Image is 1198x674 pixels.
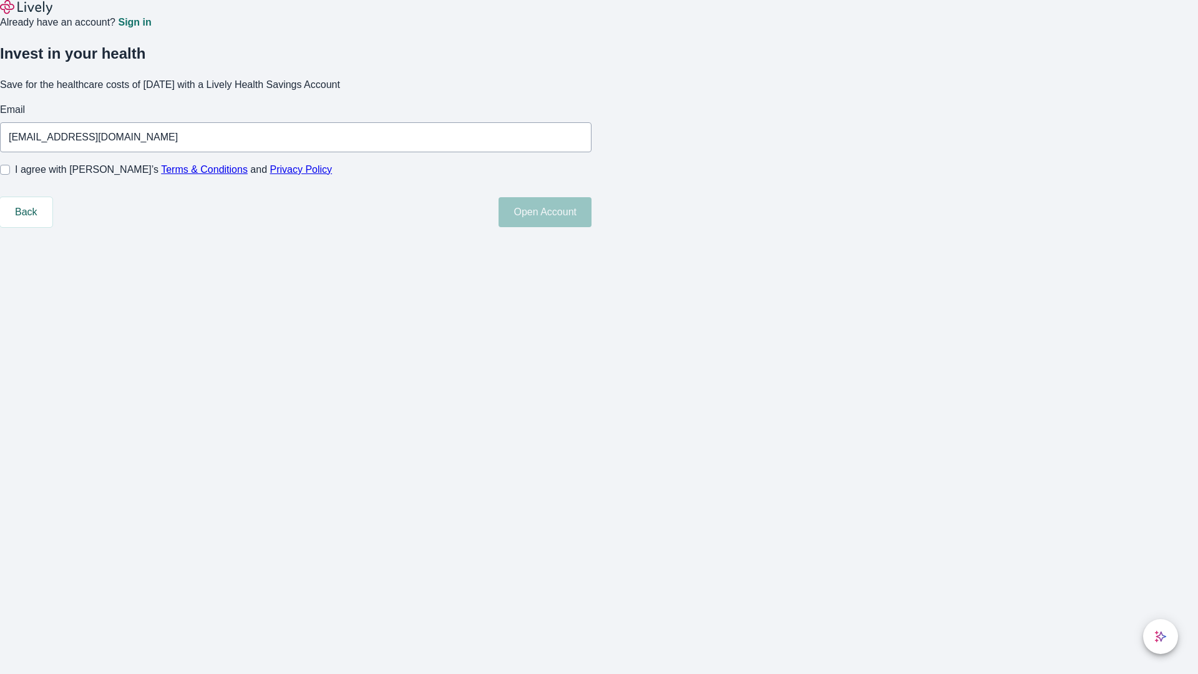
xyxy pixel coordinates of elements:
span: I agree with [PERSON_NAME]’s and [15,162,332,177]
svg: Lively AI Assistant [1154,630,1167,643]
a: Sign in [118,17,151,27]
a: Terms & Conditions [161,164,248,175]
a: Privacy Policy [270,164,333,175]
button: chat [1143,619,1178,654]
